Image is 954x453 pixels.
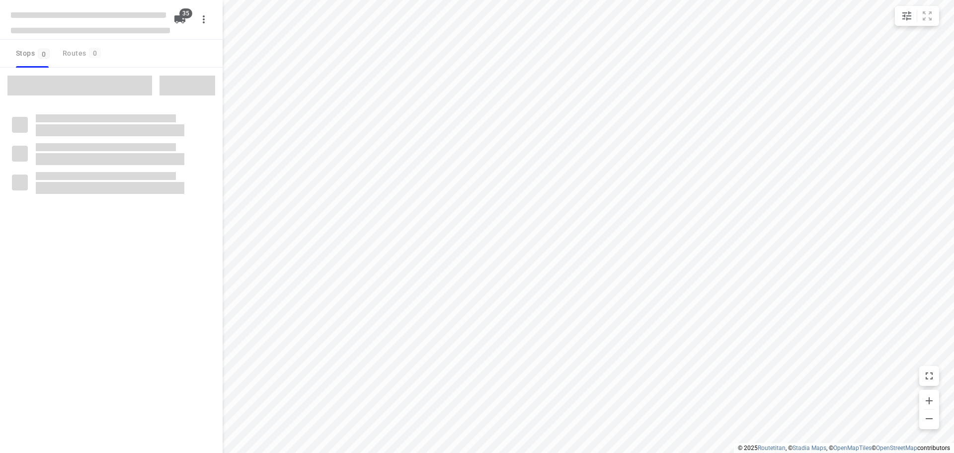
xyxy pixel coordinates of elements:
[758,445,786,452] a: Routetitan
[738,445,950,452] li: © 2025 , © , © © contributors
[876,445,917,452] a: OpenStreetMap
[833,445,872,452] a: OpenMapTiles
[793,445,826,452] a: Stadia Maps
[895,6,939,26] div: small contained button group
[897,6,917,26] button: Map settings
